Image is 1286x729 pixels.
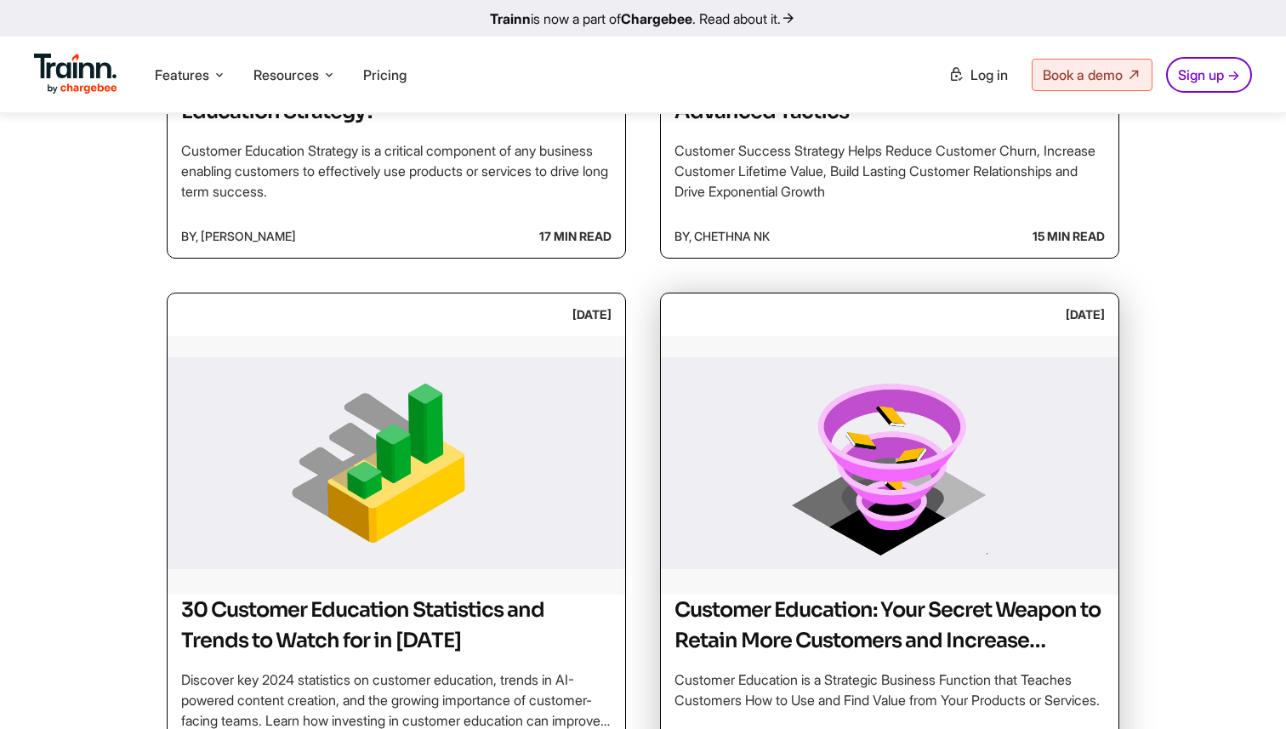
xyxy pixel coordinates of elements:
a: Pricing [363,66,407,83]
b: 15 min read [1033,222,1105,251]
h2: 30 Customer Education Statistics and Trends to Watch for in [DATE] [181,595,612,656]
iframe: Chat Widget [1201,647,1286,729]
img: 30 Customer Education Statistics and Trends to Watch for in 2024 [168,336,625,591]
span: Features [155,65,209,84]
span: by, Chethna NK [674,222,770,251]
div: [DATE] [572,300,612,329]
p: Customer Education is a Strategic Business Function that Teaches Customers How to Use and Find Va... [674,669,1105,710]
a: Log in [938,60,1018,90]
img: Customer Education: Your Secret Weapon to Retain More Customers and Increase Revenue [661,336,1118,591]
h2: Customer Education: Your Secret Weapon to Retain More Customers and Increase Revenue [674,595,1105,656]
p: Customer Success Strategy Helps Reduce Customer Churn, Increase Customer Lifetime Value, Build La... [674,140,1105,202]
div: [DATE] [1066,300,1105,329]
img: Trainn Logo [34,54,117,94]
b: Trainn [490,10,531,27]
a: Book a demo [1032,59,1152,91]
span: Log in [970,66,1008,83]
a: Sign up → [1166,57,1252,93]
p: Customer Education Strategy is a critical component of any business enabling customers to effecti... [181,140,612,202]
span: Book a demo [1043,66,1123,83]
span: by, [PERSON_NAME] [181,222,296,251]
b: 17 min read [539,222,612,251]
span: Resources [253,65,319,84]
b: Chargebee [621,10,692,27]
